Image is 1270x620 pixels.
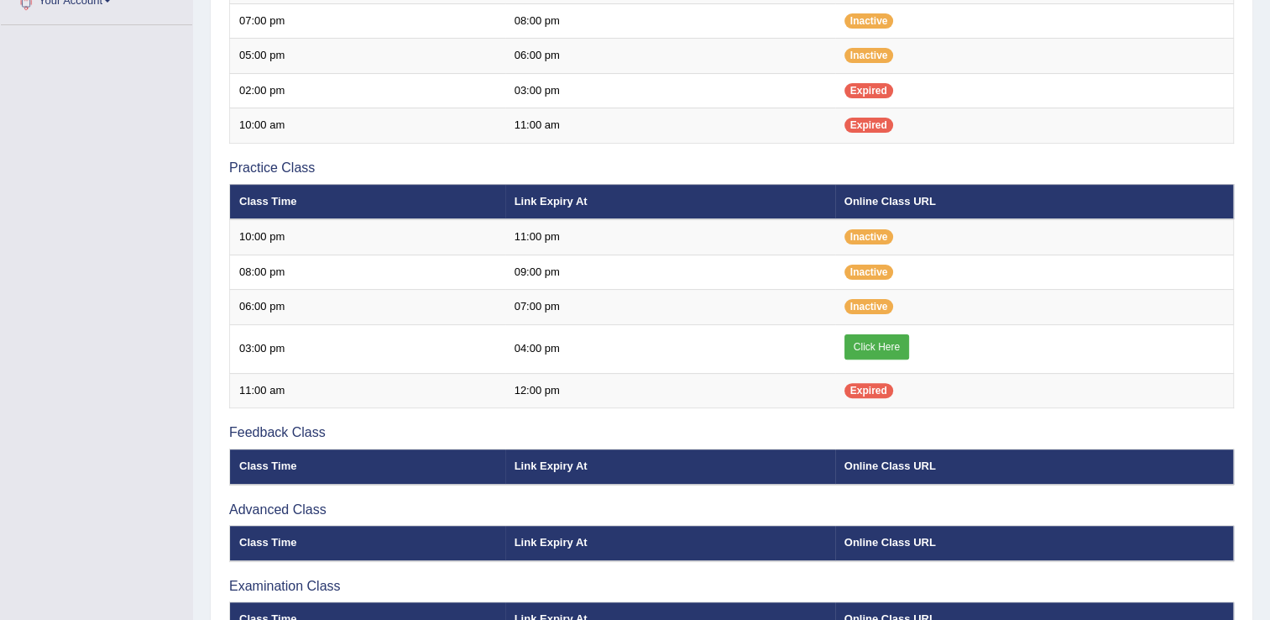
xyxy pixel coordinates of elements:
td: 07:00 pm [505,290,835,325]
th: Class Time [230,526,505,561]
th: Link Expiry At [505,526,835,561]
h3: Practice Class [229,160,1234,176]
span: Expired [844,118,893,133]
th: Link Expiry At [505,449,835,485]
span: Expired [844,383,893,398]
td: 05:00 pm [230,39,505,74]
td: 08:00 pm [505,3,835,39]
td: 10:00 pm [230,219,505,255]
td: 10:00 am [230,108,505,144]
th: Class Time [230,449,505,485]
span: Inactive [844,48,894,63]
h3: Advanced Class [229,502,1234,518]
td: 09:00 pm [505,255,835,290]
th: Online Class URL [835,526,1234,561]
td: 06:00 pm [505,39,835,74]
td: 11:00 pm [505,219,835,255]
td: 11:00 am [230,373,505,408]
th: Online Class URL [835,449,1234,485]
td: 03:00 pm [505,73,835,108]
td: 06:00 pm [230,290,505,325]
td: 08:00 pm [230,255,505,290]
span: Inactive [844,265,894,280]
td: 12:00 pm [505,373,835,408]
td: 07:00 pm [230,3,505,39]
span: Inactive [844,229,894,244]
th: Class Time [230,184,505,219]
h3: Feedback Class [229,425,1234,440]
td: 04:00 pm [505,324,835,373]
td: 03:00 pm [230,324,505,373]
th: Online Class URL [835,184,1234,219]
td: 11:00 am [505,108,835,144]
span: Expired [844,83,893,98]
span: Inactive [844,299,894,314]
td: 02:00 pm [230,73,505,108]
a: Click Here [844,334,909,360]
span: Inactive [844,13,894,29]
h3: Examination Class [229,579,1234,594]
th: Link Expiry At [505,184,835,219]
